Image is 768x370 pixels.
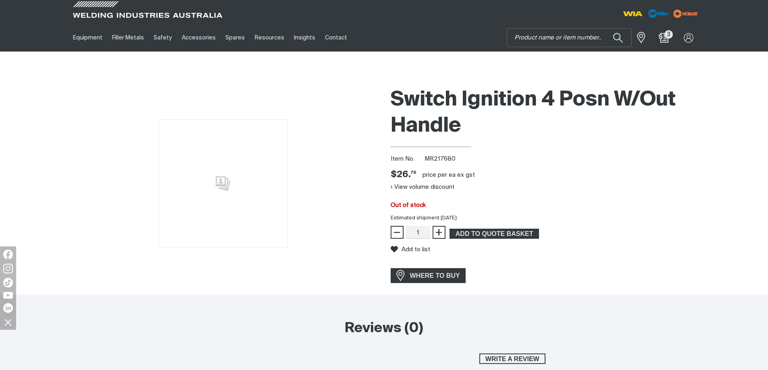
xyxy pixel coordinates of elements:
[391,202,426,208] span: Out of stock
[3,303,13,313] img: LinkedIn
[391,169,416,181] div: Price
[425,156,456,162] span: MR217680
[384,214,707,222] div: Estimated shipment [DATE]
[391,246,430,253] button: Add to list
[480,353,545,364] span: Write a review
[457,171,475,179] div: ex gst
[479,353,545,364] button: Write a review
[402,246,430,253] span: Add to list
[423,171,456,179] div: price per EA
[507,29,631,47] input: Product name or item number...
[3,292,13,299] img: YouTube
[3,250,13,259] img: Facebook
[411,170,416,175] sup: 76
[450,229,538,239] span: ADD TO QUOTE BASKET
[3,264,13,273] img: Instagram
[391,169,416,181] span: $26.
[68,24,107,52] a: Equipment
[604,28,632,47] button: Search products
[223,320,545,337] h2: Reviews (0)
[391,181,454,194] button: View volume discount
[107,24,149,52] a: Filler Metals
[391,87,700,139] h1: Switch Ignition 4 Posn W/Out Handle
[450,229,539,239] button: Add Switch Ignition 4 Posn W/Out Handle to the shopping cart
[68,24,542,52] nav: Main
[149,24,177,52] a: Safety
[435,225,443,239] span: +
[391,155,423,164] span: Item No.
[405,269,465,282] span: WHERE TO BUY
[320,24,352,52] a: Contact
[3,278,13,287] img: TikTok
[391,268,466,283] a: WHERE TO BUY
[158,119,287,248] img: No image for this product
[250,24,289,52] a: Resources
[393,225,401,239] span: −
[221,24,250,52] a: Spares
[177,24,221,52] a: Accessories
[1,315,15,329] img: hide socials
[289,24,320,52] a: Insights
[671,8,700,20] img: miller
